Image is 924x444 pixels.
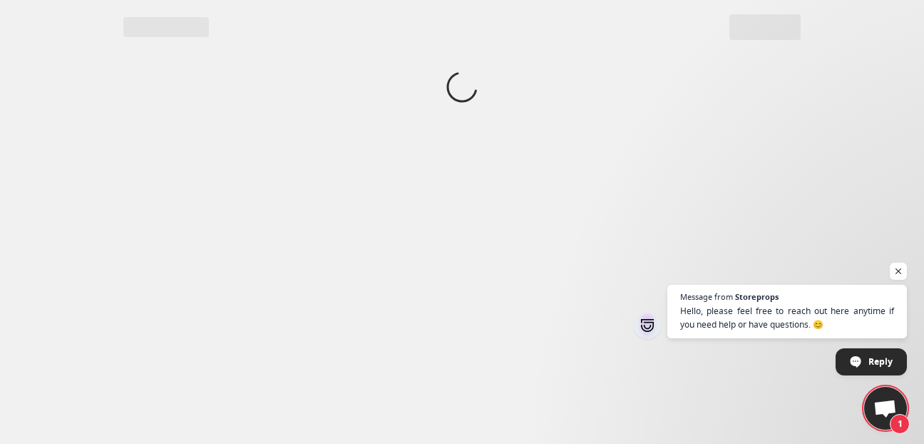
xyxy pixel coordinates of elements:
[680,304,894,331] span: Hello, please feel free to reach out here anytime if you need help or have questions. 😊
[890,414,910,434] span: 1
[864,387,907,430] div: Open chat
[680,293,733,301] span: Message from
[868,349,893,374] span: Reply
[735,293,779,301] span: Storeprops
